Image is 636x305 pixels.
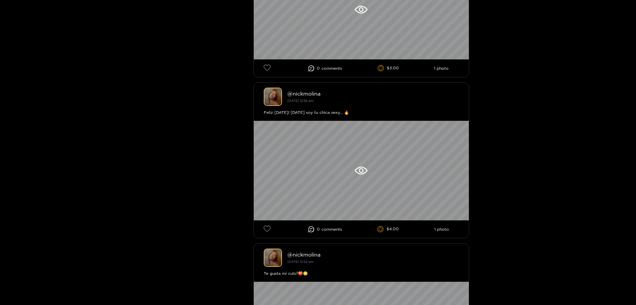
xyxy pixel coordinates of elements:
[287,91,459,97] div: @ nickmolina
[321,66,342,71] span: comment s
[308,226,342,232] li: 0
[434,227,449,232] li: 1 photo
[434,66,449,71] li: 1 photo
[321,227,342,232] span: comment s
[378,65,399,72] li: $3.00
[264,249,282,267] img: nickmolina
[264,109,459,116] div: Feliz [DATE]! [DATE] soy tu chica sexy... 🔥
[308,65,342,71] li: 0
[377,226,399,233] li: $4.00
[287,99,314,103] small: [DATE] 12:56 pm
[287,252,459,258] div: @ nickmolina
[264,88,282,106] img: nickmolina
[287,260,314,264] small: [DATE] 12:52 pm
[264,270,459,277] div: Te gusta mi culo?🍑😳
